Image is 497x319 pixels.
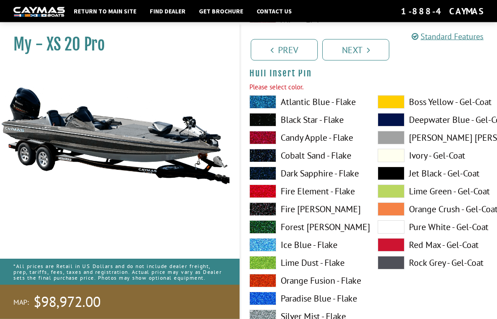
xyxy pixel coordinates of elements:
a: Find Dealer [145,5,190,17]
label: Lime Dust - Flake [249,256,360,270]
label: Orange Fusion - Flake [249,274,360,288]
h4: Hull Insert Pin [249,68,488,79]
label: Jet Black - Gel-Coat [378,167,488,180]
label: Atlantic Blue - Flake [249,96,360,109]
label: Rock Grey - Gel-Coat [378,256,488,270]
label: Candy Apple - Flake [249,131,360,145]
div: 1-888-4CAYMAS [401,5,484,17]
label: Cobalt Sand - Flake [249,149,360,163]
a: Contact Us [252,5,296,17]
label: Lime Green - Gel-Coat [378,185,488,198]
p: *All prices are Retail in US Dollars and do not include dealer freight, prep, tariffs, fees, taxe... [13,259,226,285]
a: Next [322,39,389,61]
label: Black Star - Flake [249,113,360,127]
label: Paradise Blue - Flake [249,292,360,306]
div: Please select color. [249,83,488,93]
label: Pure White - Gel-Coat [378,221,488,234]
label: Fire [PERSON_NAME] [249,203,360,216]
label: Red Max - Gel-Coat [378,239,488,252]
img: white-logo-c9c8dbefe5ff5ceceb0f0178aa75bf4bb51f6bca0971e226c86eb53dfe498488.png [13,7,65,17]
a: Prev [251,39,318,61]
a: Return to main site [69,5,141,17]
label: Ivory - Gel-Coat [378,149,488,163]
label: [PERSON_NAME] [PERSON_NAME] - Gel-Coat [378,131,488,145]
ul: Pagination [248,38,497,61]
span: MAP: [13,298,29,307]
label: Deepwater Blue - Gel-Coat [378,113,488,127]
h1: My - XS 20 Pro [13,34,217,55]
span: $98,972.00 [34,293,101,311]
label: Fire Element - Flake [249,185,360,198]
label: Boss Yellow - Gel-Coat [378,96,488,109]
label: Dark Sapphire - Flake [249,167,360,180]
a: Get Brochure [194,5,248,17]
label: Forest [PERSON_NAME] [249,221,360,234]
label: Ice Blue - Flake [249,239,360,252]
label: Orange Crush - Gel-Coat [378,203,488,216]
a: Standard Features [412,31,484,42]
